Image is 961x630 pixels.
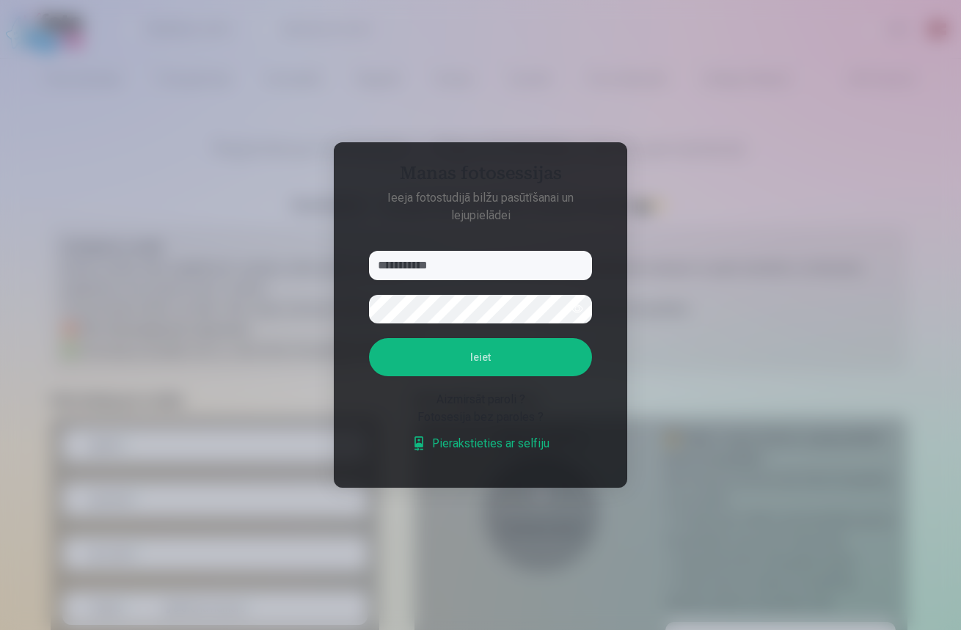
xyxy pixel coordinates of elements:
div: Fotosesija bez paroles ? [369,409,592,426]
button: Ieiet [369,338,592,376]
a: Pierakstieties ar selfiju [412,435,549,453]
h4: Manas fotosessijas [354,163,607,189]
div: Aizmirsāt paroli ? [369,391,592,409]
p: Ieeja fotostudijā bilžu pasūtīšanai un lejupielādei [354,189,607,224]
